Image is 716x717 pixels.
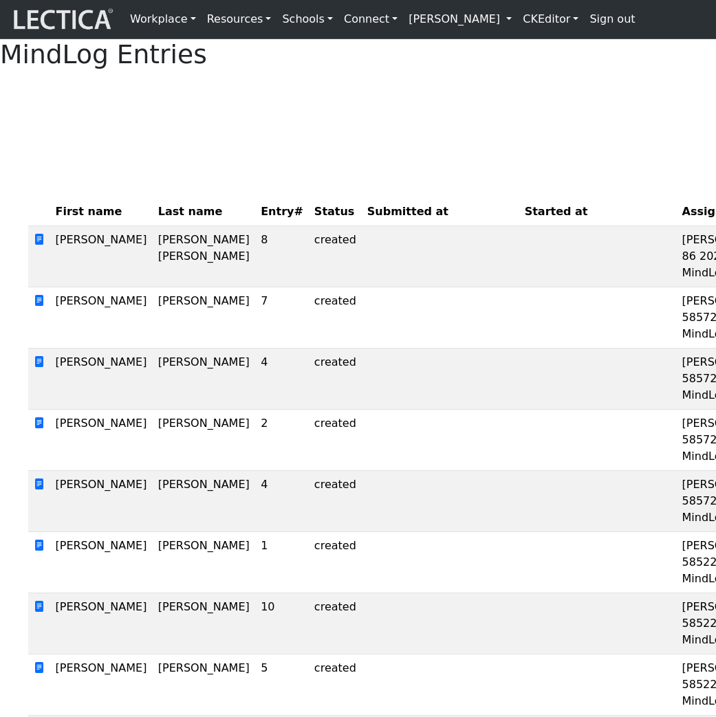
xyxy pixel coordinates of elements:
a: CKEditor [517,5,584,33]
td: created [309,593,362,654]
td: [PERSON_NAME] [153,532,255,593]
th: Last name [153,181,255,226]
td: [PERSON_NAME] [153,593,255,654]
span: view [34,417,45,430]
td: [PERSON_NAME] [153,471,255,532]
td: 1 [255,532,309,593]
a: Connect [338,5,403,33]
a: [PERSON_NAME] [403,5,517,33]
td: [PERSON_NAME] [50,410,153,471]
td: [PERSON_NAME] [50,654,153,716]
td: [PERSON_NAME] [153,654,255,716]
td: 4 [255,471,309,532]
td: 5 [255,654,309,716]
td: [PERSON_NAME] [50,287,153,349]
td: 2 [255,410,309,471]
td: created [309,532,362,593]
a: Workplace [124,5,202,33]
th: Started at [519,181,677,226]
td: created [309,471,362,532]
td: [PERSON_NAME] [153,410,255,471]
span: view [34,539,45,552]
td: 7 [255,287,309,349]
span: view [34,233,45,246]
span: view [34,661,45,674]
td: [PERSON_NAME] [50,471,153,532]
td: created [309,654,362,716]
span: view [34,294,45,307]
td: 10 [255,593,309,654]
td: created [309,410,362,471]
td: [PERSON_NAME] [153,349,255,410]
th: First name [50,181,153,226]
span: view [34,355,45,368]
th: Entry# [255,181,309,226]
td: [PERSON_NAME] [50,349,153,410]
td: [PERSON_NAME] [50,593,153,654]
td: 4 [255,349,309,410]
td: created [309,287,362,349]
td: created [309,349,362,410]
a: Schools [276,5,338,33]
td: [PERSON_NAME] [50,532,153,593]
a: Resources [202,5,277,33]
td: 8 [255,226,309,287]
th: Submitted at [362,181,519,226]
th: Status [309,181,362,226]
img: lecticalive [10,6,113,32]
a: Sign out [584,5,640,33]
td: created [309,226,362,287]
span: view [34,600,45,613]
td: [PERSON_NAME] [153,287,255,349]
td: [PERSON_NAME] [50,226,153,287]
span: view [34,478,45,491]
td: [PERSON_NAME] [PERSON_NAME] [153,226,255,287]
